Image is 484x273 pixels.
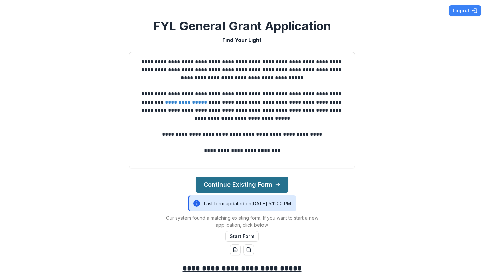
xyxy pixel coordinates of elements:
button: pdf-download [243,244,254,255]
h2: FYL General Grant Application [153,19,331,33]
button: Continue Existing Form [196,177,288,193]
div: Last form updated on [DATE] 5:11:00 PM [188,195,296,211]
p: Find Your Light [222,36,262,44]
p: Our system found a matching existing form. If you want to start a new application, click below. [158,214,326,228]
button: Logout [449,5,481,16]
button: Start Form [225,231,259,242]
button: word-download [230,244,241,255]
